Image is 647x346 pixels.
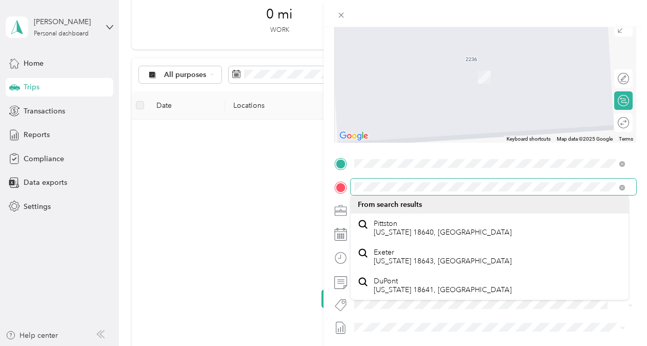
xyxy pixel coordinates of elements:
span: From search results [358,200,422,209]
span: Pittston [US_STATE] 18640, [GEOGRAPHIC_DATA] [374,219,512,237]
span: Exeter [US_STATE] 18643, [GEOGRAPHIC_DATA] [374,248,512,266]
span: DuPont [US_STATE] 18641, [GEOGRAPHIC_DATA] [374,277,512,295]
a: Open this area in Google Maps (opens a new window) [337,129,371,143]
span: Map data ©2025 Google [557,136,613,142]
img: Google [337,129,371,143]
iframe: Everlance-gr Chat Button Frame [590,289,647,346]
button: Keyboard shortcuts [507,136,551,143]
